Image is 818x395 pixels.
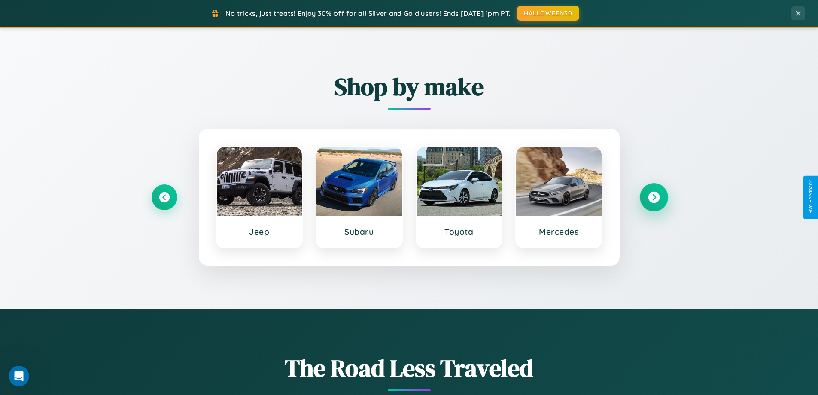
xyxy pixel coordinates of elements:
h3: Jeep [225,227,294,237]
iframe: Intercom live chat [9,366,29,386]
h2: Shop by make [152,70,667,103]
h1: The Road Less Traveled [152,352,667,385]
h3: Subaru [325,227,393,237]
h3: Toyota [425,227,493,237]
div: Give Feedback [808,180,814,215]
span: No tricks, just treats! Enjoy 30% off for all Silver and Gold users! Ends [DATE] 1pm PT. [225,9,511,18]
button: HALLOWEEN30 [517,6,579,21]
h3: Mercedes [525,227,593,237]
